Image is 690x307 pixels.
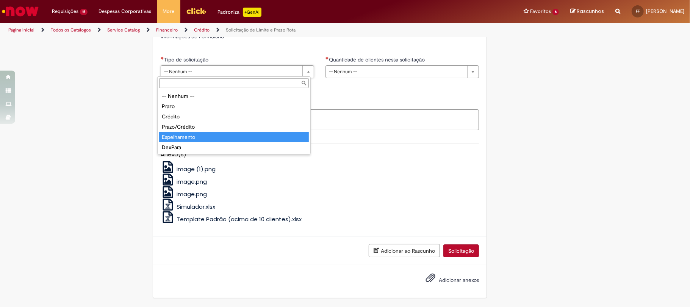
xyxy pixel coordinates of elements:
div: Crédito [159,112,309,122]
div: Prazo [159,101,309,112]
div: Espelhamento [159,132,309,142]
div: Prazo/Crédito [159,122,309,132]
div: DexPara [159,142,309,153]
ul: Tipo de solicitação [158,90,310,154]
div: -- Nenhum -- [159,91,309,101]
